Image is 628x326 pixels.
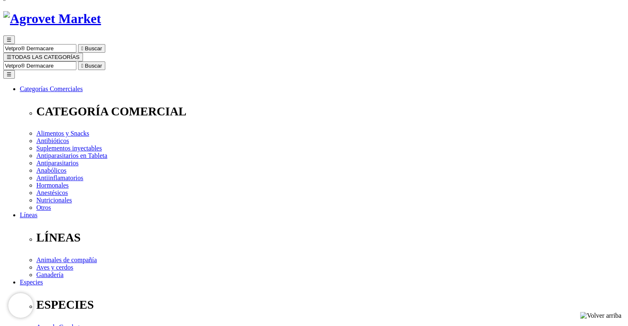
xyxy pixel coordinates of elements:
[36,189,68,196] a: Anestésicos
[3,53,83,61] button: ☰TODAS LAS CATEGORÍAS
[36,145,102,152] a: Suplementos inyectables
[20,85,83,92] a: Categorías Comerciales
[7,54,12,60] span: ☰
[36,204,51,211] a: Otros
[8,293,33,318] iframe: Brevo live chat
[36,174,83,181] a: Antiinflamatorios
[78,44,105,53] button:  Buscar
[85,63,102,69] span: Buscar
[36,105,625,118] p: CATEGORÍA COMERCIAL
[36,167,66,174] a: Anabólicos
[3,70,15,79] button: ☰
[81,63,83,69] i: 
[78,61,105,70] button:  Buscar
[36,197,72,204] a: Nutricionales
[3,11,101,26] img: Agrovet Market
[36,298,625,312] p: ESPECIES
[36,130,89,137] a: Alimentos y Snacks
[3,44,76,53] input: Buscar
[36,256,97,263] a: Animales de compañía
[3,61,76,70] input: Buscar
[20,279,43,286] a: Especies
[36,264,73,271] a: Aves y cerdos
[81,45,83,52] i: 
[3,35,15,44] button: ☰
[20,211,38,218] a: Líneas
[580,312,621,319] img: Volver arriba
[85,45,102,52] span: Buscar
[36,182,69,189] a: Hormonales
[36,271,64,278] a: Ganadería
[36,152,107,159] a: Antiparasitarios en Tableta
[36,231,625,244] p: LÍNEAS
[7,37,12,43] span: ☰
[36,159,78,167] a: Antiparasitarios
[36,137,69,144] a: Antibióticos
